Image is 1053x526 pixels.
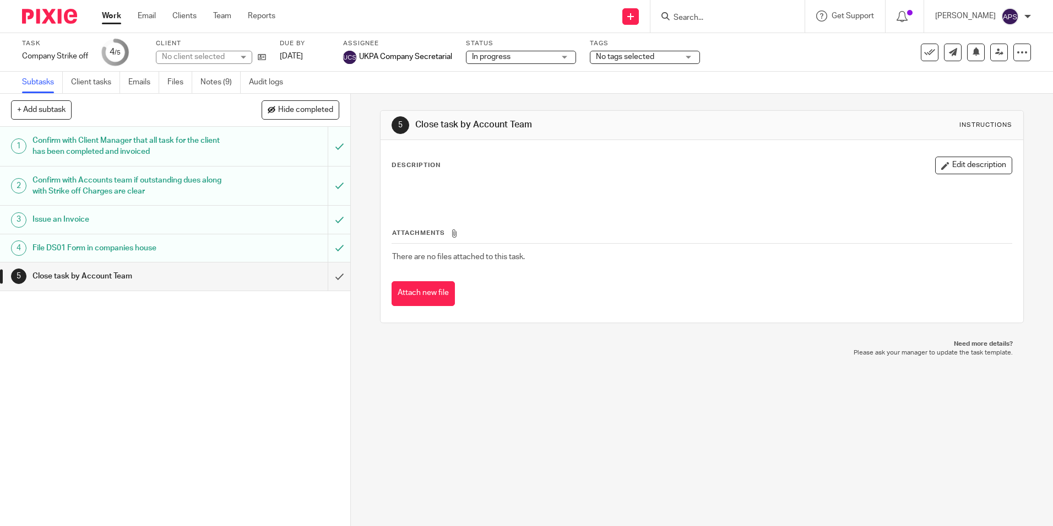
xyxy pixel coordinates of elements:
label: Due by [280,39,329,48]
a: Clients [172,10,197,22]
div: 2 [11,178,26,194]
div: 4 [11,240,26,256]
span: No tags selected [596,53,654,61]
div: Mark as done [328,262,350,290]
img: Pixie [22,9,77,24]
a: Notes (9) [200,72,241,93]
div: 1 [11,138,26,154]
div: Company Strike off [22,51,88,62]
a: Team [213,10,231,22]
label: Tags [590,39,700,48]
button: Hide completed [262,100,339,119]
h1: File DS01 Form in companies house [32,240,222,256]
span: There are no files attached to this task. [392,253,525,261]
button: Edit description [935,157,1012,174]
p: [PERSON_NAME] [935,10,996,22]
span: UKPA Company Secretarial [359,51,452,62]
a: Client tasks [71,72,120,93]
a: Work [102,10,121,22]
div: 4 [110,46,121,58]
span: Hide completed [278,106,333,115]
div: Instructions [959,121,1012,130]
h1: Confirm with Accounts team if outstanding dues along with Strike off Charges are clear [32,172,222,200]
small: /5 [115,50,121,56]
p: Need more details? [391,340,1012,348]
label: Task [22,39,88,48]
p: Description [392,161,441,170]
div: Mark as to do [328,127,350,166]
div: Mark as to do [328,206,350,233]
i: Open client page [258,53,266,61]
img: svg%3E [1001,8,1019,25]
span: [DATE] [280,52,303,60]
span: In progress [472,53,511,61]
button: Attach new file [392,281,455,306]
button: Snooze task [967,44,985,61]
div: Mark as to do [328,234,350,262]
div: No client selected [162,51,234,62]
a: Files [167,72,192,93]
a: Send new email to Mama&#39;s Meals Ltd [944,44,962,61]
span: Get Support [832,12,874,20]
div: 5 [11,269,26,284]
label: Status [466,39,576,48]
label: Client [156,39,266,48]
p: Please ask your manager to update the task template. [391,348,1012,357]
div: 5 [392,116,409,134]
div: 3 [11,212,26,228]
a: Audit logs [249,72,291,93]
h1: Close task by Account Team [32,268,222,285]
a: Email [138,10,156,22]
a: Emails [128,72,159,93]
img: UKPA Company Secretarial [343,51,356,64]
label: Assignee [343,39,452,48]
h1: Issue an Invoice [32,211,222,228]
a: Reports [248,10,275,22]
h1: Confirm with Client Manager that all task for the client has been completed and invoiced [32,132,222,160]
a: Subtasks [22,72,63,93]
input: Search [672,13,772,23]
div: Mark as to do [328,167,350,206]
h1: Close task by Account Team [415,119,725,131]
span: Attachments [392,230,445,236]
button: + Add subtask [11,100,72,119]
a: Reassign task [990,44,1008,61]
